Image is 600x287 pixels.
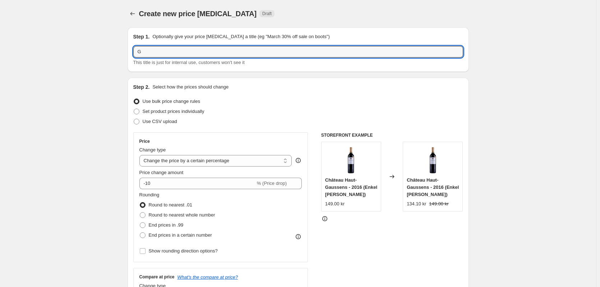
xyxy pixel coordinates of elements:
[321,132,463,138] h6: STOREFRONT EXAMPLE
[325,177,377,197] span: Château Haut-Gaussens - 2016 (Enkel [PERSON_NAME])
[257,181,287,186] span: % (Price drop)
[133,46,463,58] input: 30% off holiday sale
[149,232,212,238] span: End prices in a certain number
[143,119,177,124] span: Use CSV upload
[149,222,184,228] span: End prices in .99
[128,9,138,19] button: Price change jobs
[295,157,302,164] div: help
[149,212,215,218] span: Round to nearest whole number
[133,83,150,91] h2: Step 2.
[133,33,150,40] h2: Step 1.
[139,274,175,280] h3: Compare at price
[262,11,272,17] span: Draft
[143,99,200,104] span: Use bulk price change rules
[149,202,192,208] span: Round to nearest .01
[152,33,329,40] p: Optionally give your price [MEDICAL_DATA] a title (eg "March 30% off sale on boots")
[139,147,166,152] span: Change type
[139,170,184,175] span: Price change amount
[139,10,257,18] span: Create new price [MEDICAL_DATA]
[325,200,345,208] div: 149.00 kr
[143,109,204,114] span: Set product prices individually
[177,274,238,280] button: What's the compare at price?
[429,200,448,208] strike: 149.00 kr
[139,138,150,144] h3: Price
[407,177,459,197] span: Château Haut-Gaussens - 2016 (Enkel [PERSON_NAME])
[133,60,245,65] span: This title is just for internal use, customers won't see it
[149,248,218,254] span: Show rounding direction options?
[407,200,426,208] div: 134.10 kr
[139,192,160,197] span: Rounding
[419,146,447,174] img: ChateauHaut-Gaussens-2016_vh0488_80x.jpg
[139,178,255,189] input: -15
[152,83,229,91] p: Select how the prices should change
[337,146,365,174] img: ChateauHaut-Gaussens-2016_vh0488_80x.jpg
